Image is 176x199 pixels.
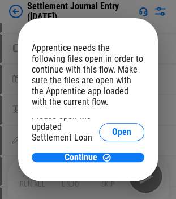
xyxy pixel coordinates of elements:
[32,111,99,154] div: Please open the updated Settlement Loan Summary file
[99,123,144,141] button: Open
[65,153,97,162] span: Continue
[32,153,144,162] button: ContinueContinue
[112,128,131,137] span: Open
[102,153,111,162] img: Continue
[32,43,144,107] div: Apprentice needs the following files open in order to continue with this flow. Make sure the file...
